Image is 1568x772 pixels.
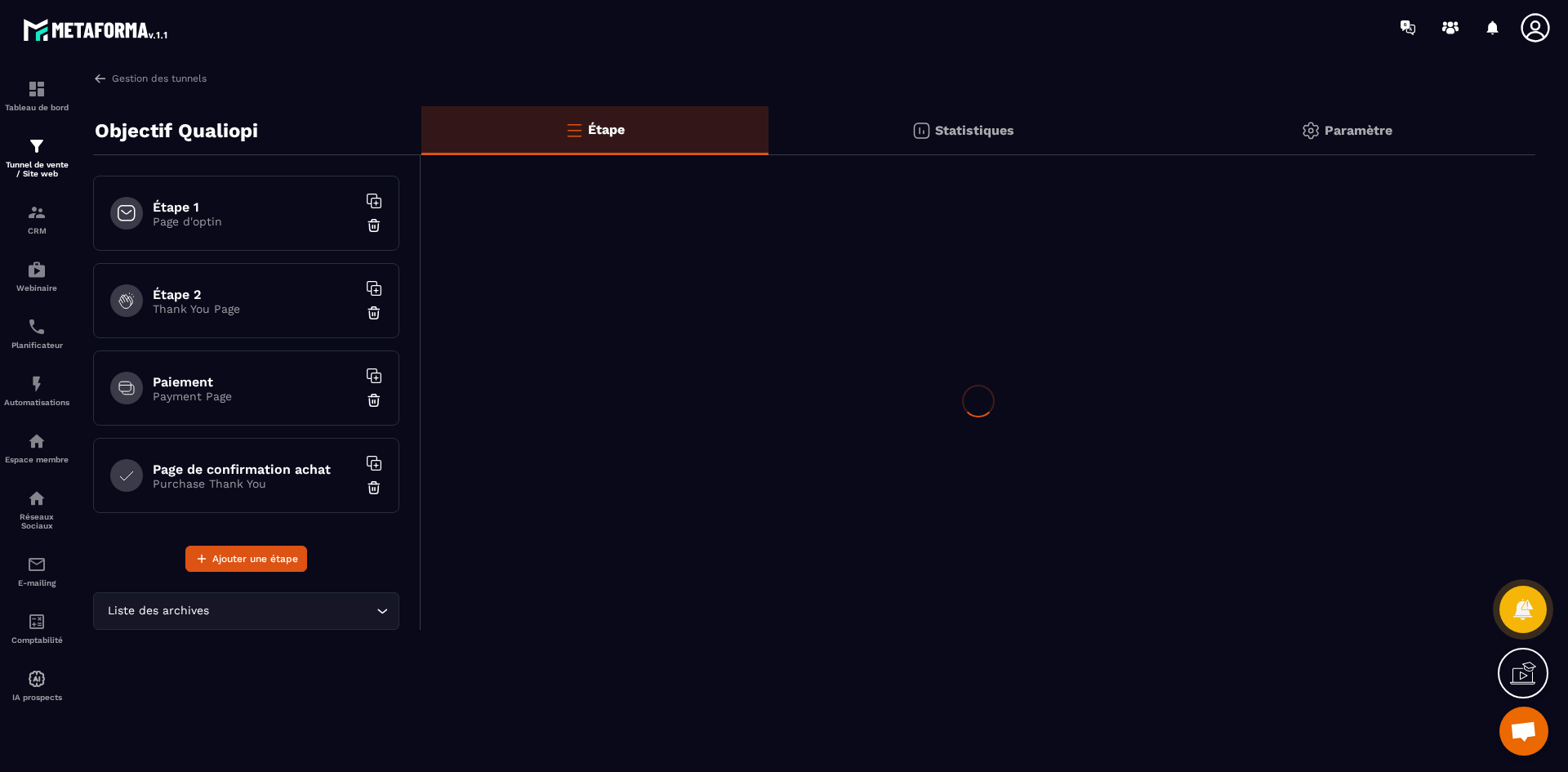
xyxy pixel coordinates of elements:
p: Payment Page [153,390,357,403]
img: trash [366,305,382,321]
h6: Page de confirmation achat [153,462,357,477]
p: Webinaire [4,283,69,292]
a: automationsautomationsWebinaire [4,248,69,305]
a: formationformationTableau de bord [4,67,69,124]
p: Espace membre [4,455,69,464]
img: automations [27,260,47,279]
h6: Étape 1 [153,199,357,215]
img: formation [27,79,47,99]
a: social-networksocial-networkRéseaux Sociaux [4,476,69,542]
a: Ouvrir le chat [1499,707,1548,756]
p: Planificateur [4,341,69,350]
img: setting-gr.5f69749f.svg [1301,121,1321,141]
img: automations [27,431,47,451]
h6: Étape 2 [153,287,357,302]
p: Statistiques [935,123,1014,138]
p: Page d'optin [153,215,357,228]
a: schedulerschedulerPlanificateur [4,305,69,362]
a: formationformationTunnel de vente / Site web [4,124,69,190]
img: arrow [93,71,108,86]
a: automationsautomationsEspace membre [4,419,69,476]
a: emailemailE-mailing [4,542,69,600]
span: Ajouter une étape [212,551,298,567]
img: logo [23,15,170,44]
a: Gestion des tunnels [93,71,207,86]
img: accountant [27,612,47,631]
a: automationsautomationsAutomatisations [4,362,69,419]
p: Purchase Thank You [153,477,357,490]
img: trash [366,480,382,496]
input: Search for option [212,602,372,620]
img: formation [27,203,47,222]
p: CRM [4,226,69,235]
img: stats.20deebd0.svg [911,121,931,141]
p: Paramètre [1325,123,1392,138]
span: Liste des archives [104,602,212,620]
h6: Paiement [153,374,357,390]
img: formation [27,136,47,156]
p: Automatisations [4,398,69,407]
p: Thank You Page [153,302,357,315]
img: bars-o.4a397970.svg [564,120,584,140]
a: formationformationCRM [4,190,69,248]
div: Search for option [93,592,399,630]
p: Objectif Qualiopi [95,114,258,147]
p: Étape [588,122,625,137]
p: Réseaux Sociaux [4,512,69,530]
p: E-mailing [4,578,69,587]
p: IA prospects [4,693,69,702]
img: automations [27,374,47,394]
img: automations [27,669,47,689]
img: email [27,555,47,574]
a: accountantaccountantComptabilité [4,600,69,657]
p: Tunnel de vente / Site web [4,160,69,178]
img: trash [366,392,382,408]
img: trash [366,217,382,234]
p: Comptabilité [4,636,69,645]
img: scheduler [27,317,47,337]
p: Tableau de bord [4,103,69,112]
img: social-network [27,489,47,508]
button: Ajouter une étape [185,546,307,572]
